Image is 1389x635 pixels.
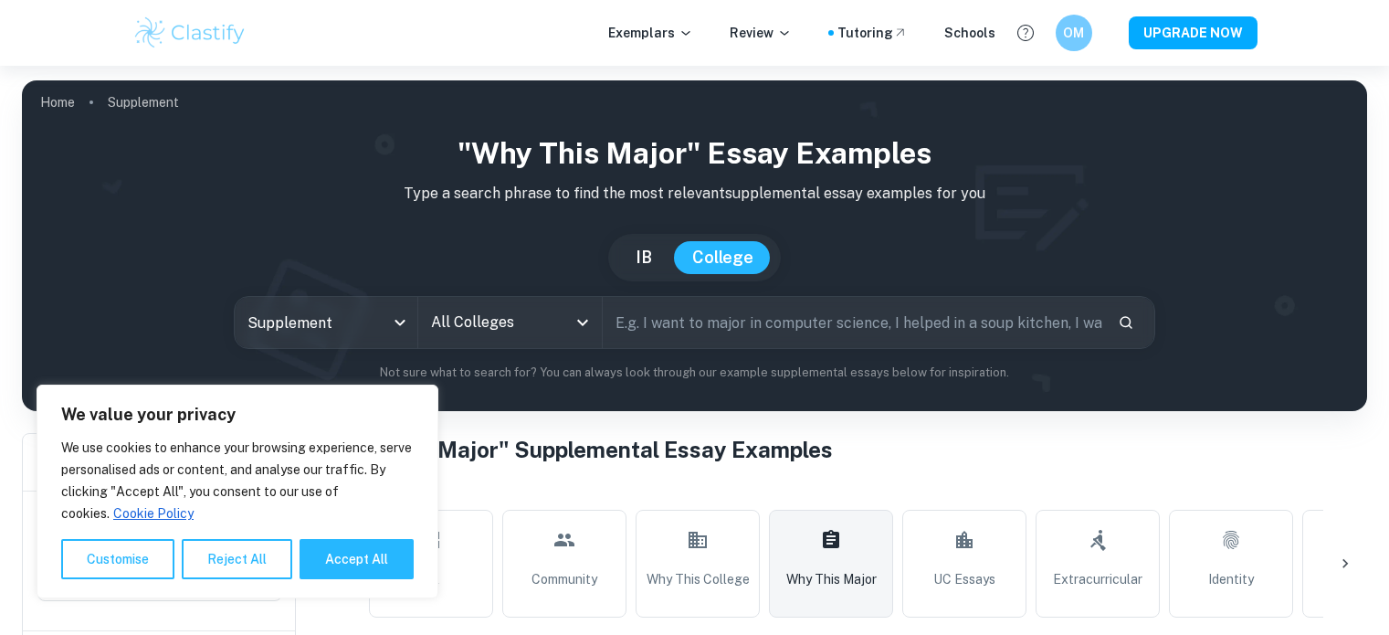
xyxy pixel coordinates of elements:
[40,90,75,115] a: Home
[786,569,877,589] span: Why This Major
[1129,16,1257,49] button: UPGRADE NOW
[300,539,414,579] button: Accept All
[235,297,417,348] div: Supplement
[1110,307,1142,338] button: Search
[37,132,1352,175] h1: "Why This Major" Essay Examples
[608,23,693,43] p: Exemplars
[112,505,195,522] a: Cookie Policy
[22,80,1367,411] img: profile cover
[531,569,597,589] span: Community
[647,569,750,589] span: Why This College
[1063,23,1084,43] h6: OM
[37,364,1352,382] p: Not sure what to search for? You can always look through our example supplemental essays below fo...
[837,23,908,43] a: Tutoring
[1010,17,1041,48] button: Help and Feedback
[933,569,995,589] span: UC Essays
[325,481,1367,503] h6: Topic
[674,241,772,274] button: College
[61,404,414,426] p: We value your privacy
[61,437,414,524] p: We use cookies to enhance your browsing experience, serve personalised ads or content, and analys...
[944,23,995,43] a: Schools
[603,297,1103,348] input: E.g. I want to major in computer science, I helped in a soup kitchen, I want to join the debate t...
[37,385,438,598] div: We value your privacy
[37,183,1352,205] p: Type a search phrase to find the most relevant supplemental essay examples for you
[182,539,292,579] button: Reject All
[730,23,792,43] p: Review
[617,241,670,274] button: IB
[132,15,248,51] img: Clastify logo
[325,433,1367,466] h1: "Why This Major" Supplemental Essay Examples
[1208,569,1254,589] span: Identity
[1056,15,1092,51] button: OM
[1053,569,1142,589] span: Extracurricular
[108,92,179,112] p: Supplement
[570,310,595,335] button: Open
[61,539,174,579] button: Customise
